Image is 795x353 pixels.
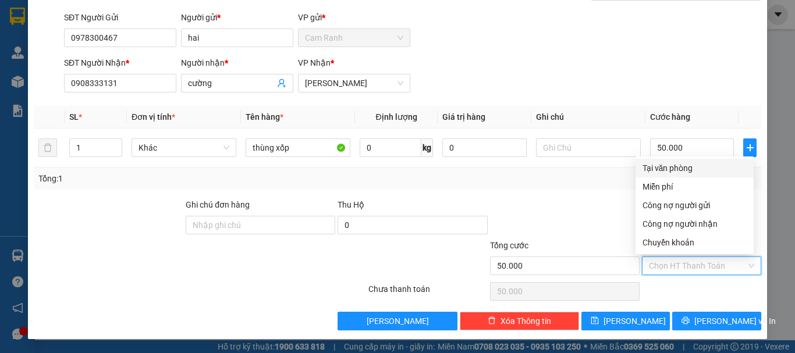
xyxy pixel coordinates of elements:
[672,312,761,330] button: printer[PERSON_NAME] và In
[501,315,551,327] span: Xóa Thông tin
[591,316,599,326] span: save
[682,316,690,326] span: printer
[643,180,747,193] div: Miễn phí
[338,200,364,209] span: Thu Hộ
[604,315,666,327] span: [PERSON_NAME]
[490,241,528,250] span: Tổng cước
[581,312,670,330] button: save[PERSON_NAME]
[69,112,79,122] span: SL
[277,79,286,88] span: user-add
[442,138,526,157] input: 0
[488,316,496,326] span: delete
[38,138,57,157] button: delete
[643,162,747,174] div: Tại văn phòng
[305,29,403,47] span: Cam Ranh
[643,217,747,230] div: Công nợ người nhận
[181,56,293,69] div: Người nhận
[375,112,417,122] span: Định lượng
[643,199,747,212] div: Công nợ người gửi
[64,11,176,24] div: SĐT Người Gửi
[460,312,579,330] button: deleteXóa Thông tin
[186,216,335,234] input: Ghi chú đơn hàng
[636,196,754,215] div: Cước gửi hàng sẽ được ghi vào công nợ của người gửi
[132,112,175,122] span: Đơn vị tính
[536,138,641,157] input: Ghi Chú
[305,74,403,92] span: Phạm Ngũ Lão
[298,11,410,24] div: VP gửi
[246,138,350,157] input: VD: Bàn, Ghế
[694,315,776,327] span: [PERSON_NAME] và In
[181,11,293,24] div: Người gửi
[743,138,757,157] button: plus
[367,315,429,327] span: [PERSON_NAME]
[338,312,457,330] button: [PERSON_NAME]
[246,112,283,122] span: Tên hàng
[744,143,756,152] span: plus
[298,58,331,67] span: VP Nhận
[643,236,747,249] div: Chuyển khoản
[64,56,176,69] div: SĐT Người Nhận
[442,112,485,122] span: Giá trị hàng
[38,172,308,185] div: Tổng: 1
[636,215,754,233] div: Cước gửi hàng sẽ được ghi vào công nợ của người nhận
[531,106,645,129] th: Ghi chú
[421,138,433,157] span: kg
[367,283,489,303] div: Chưa thanh toán
[139,139,229,156] span: Khác
[186,200,250,209] label: Ghi chú đơn hàng
[650,112,690,122] span: Cước hàng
